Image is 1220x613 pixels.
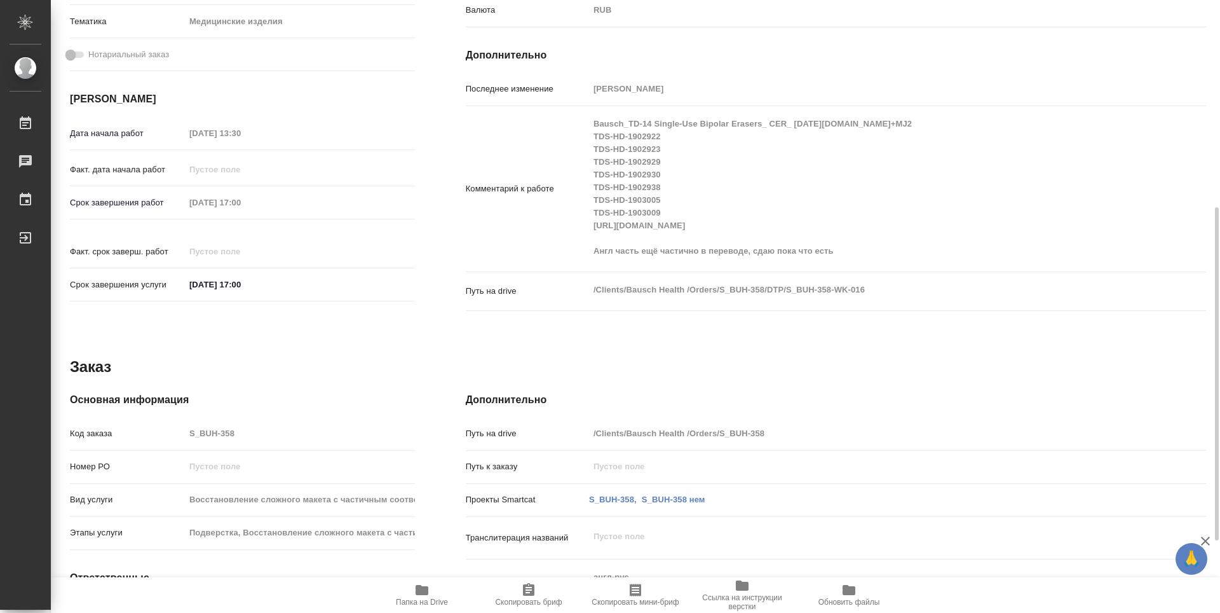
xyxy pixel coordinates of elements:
span: Скопировать мини-бриф [592,598,679,607]
button: Скопировать мини-бриф [582,577,689,613]
input: Пустое поле [185,490,415,509]
input: Пустое поле [185,457,415,476]
a: S_BUH-358 нем [642,495,705,504]
span: Папка на Drive [396,598,448,607]
button: Ссылка на инструкции верстки [689,577,796,613]
span: Обновить файлы [818,598,880,607]
input: Пустое поле [185,424,415,443]
h4: Ответственные [70,570,415,586]
button: Обновить файлы [796,577,902,613]
h2: Заказ [70,357,111,377]
p: Вид услуги [70,493,185,506]
textarea: Bausch_TD-14 Single-Use Bipolar Erasers_ CER_ [DATE][DOMAIN_NAME]+MJ2 TDS-HD-1902922 TDS-HD-19029... [589,113,1144,262]
p: Последнее изменение [466,83,589,95]
p: Путь на drive [466,285,589,298]
span: 🙏 [1181,546,1202,572]
textarea: /Clients/Bausch Health /Orders/S_BUH-358/DTP/S_BUH-358-WK-016 [589,279,1144,301]
input: Пустое поле [185,160,296,179]
p: Факт. срок заверш. работ [70,245,185,258]
span: Ссылка на инструкции верстки [696,593,788,611]
p: Срок завершения работ [70,196,185,209]
input: Пустое поле [589,79,1144,98]
p: Путь к заказу [466,460,589,473]
input: Пустое поле [185,193,296,212]
p: Номер РО [70,460,185,473]
h4: Дополнительно [466,392,1206,408]
p: Путь на drive [466,427,589,440]
input: Пустое поле [589,424,1144,443]
button: 🙏 [1176,543,1207,575]
h4: [PERSON_NAME] [70,92,415,107]
input: Пустое поле [185,242,296,261]
input: Пустое поле [185,124,296,142]
p: Дата начала работ [70,127,185,140]
p: Срок завершения услуги [70,279,185,291]
p: Код заказа [70,427,185,440]
a: S_BUH-358, [589,495,637,504]
div: Медицинские изделия [185,11,415,32]
p: Проекты Smartcat [466,493,589,506]
button: Папка на Drive [369,577,475,613]
span: Скопировать бриф [495,598,562,607]
input: Пустое поле [185,523,415,542]
p: Валюта [466,4,589,17]
h4: Дополнительно [466,48,1206,63]
p: Транслитерация названий [466,532,589,544]
span: Нотариальный заказ [88,48,169,61]
p: Этапы услуги [70,527,185,539]
button: Скопировать бриф [475,577,582,613]
p: Комментарий к работе [466,183,589,195]
input: ✎ Введи что-нибудь [185,275,296,294]
p: Тематика [70,15,185,28]
input: Пустое поле [589,457,1144,476]
p: Факт. дата начала работ [70,163,185,176]
h4: Основная информация [70,392,415,408]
